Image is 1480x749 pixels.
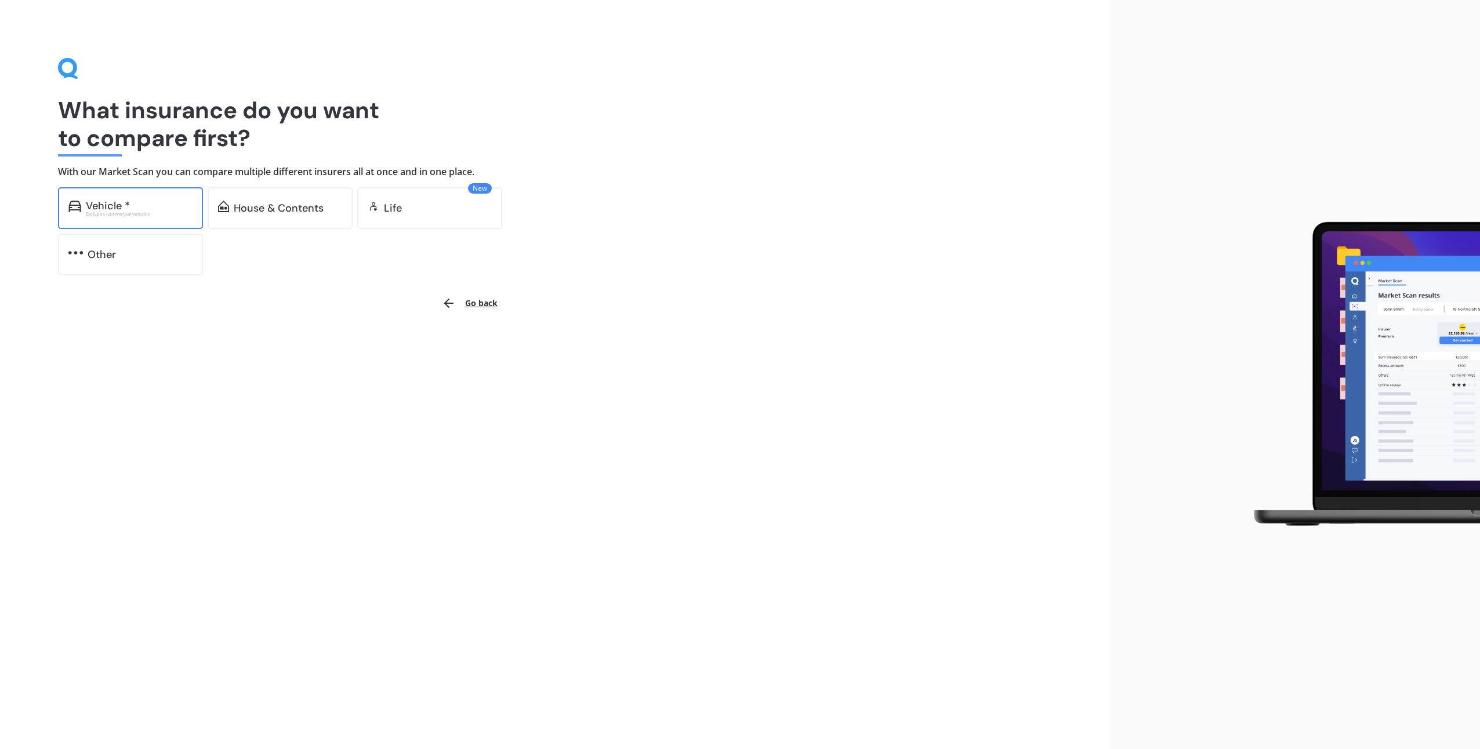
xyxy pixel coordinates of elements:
[58,96,1052,152] h1: What insurance do you want to compare first?
[384,202,402,214] div: Life
[468,183,492,194] span: New
[435,289,505,317] button: Go back
[86,212,193,216] div: Excludes commercial vehicles
[68,247,83,259] img: other.81dba5aafe580aa69f38.svg
[58,166,1052,178] h4: With our Market Scan you can compare multiple different insurers all at once and in one place.
[68,201,81,212] img: car.f15378c7a67c060ca3f3.svg
[368,201,379,212] img: life.f720d6a2d7cdcd3ad642.svg
[88,249,116,260] div: Other
[218,201,229,212] img: home-and-contents.b802091223b8502ef2dd.svg
[1237,215,1480,534] img: laptop.webp
[234,202,324,214] div: House & Contents
[86,200,130,212] div: Vehicle *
